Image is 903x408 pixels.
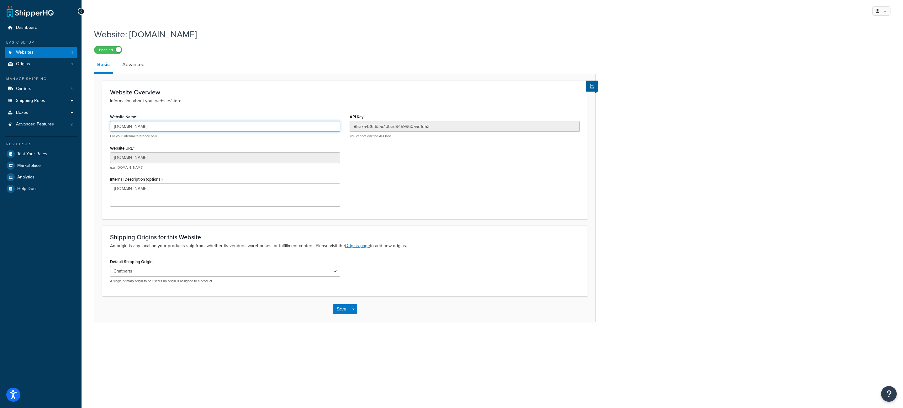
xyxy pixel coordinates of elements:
button: Show Help Docs [586,81,598,92]
div: Resources [5,141,77,147]
a: Basic [94,57,113,74]
button: Save [333,304,350,314]
p: Information about your website/store. [110,98,580,104]
span: 1 [71,50,73,55]
li: Carriers [5,83,77,95]
p: e.g. [DOMAIN_NAME] [110,165,340,170]
a: Analytics [5,172,77,183]
div: Basic Setup [5,40,77,45]
a: Test Your Rates [5,148,77,160]
a: Websites1 [5,47,77,58]
span: 2 [71,122,73,127]
label: Default Shipping Origin [110,259,152,264]
label: API Key [350,114,364,119]
h3: Shipping Origins for this Website [110,234,580,241]
a: Shipping Rules [5,95,77,107]
span: Websites [16,50,34,55]
a: Advanced Features2 [5,119,77,130]
p: A single primary origin to be used if no origin is assigned to a product [110,279,340,283]
label: Enabled [94,46,122,54]
div: Manage Shipping [5,76,77,82]
a: Carriers4 [5,83,77,95]
a: Origins1 [5,58,77,70]
p: For your internal reference only [110,134,340,139]
span: 4 [71,86,73,92]
p: You cannot edit the API Key [350,134,580,139]
textarea: [DOMAIN_NAME] [110,183,340,207]
span: Origins [16,61,30,67]
li: Origins [5,58,77,70]
h1: Website: [DOMAIN_NAME] [94,28,588,40]
h3: Website Overview [110,89,580,96]
a: Origins page [345,242,370,249]
a: Dashboard [5,22,77,34]
span: Carriers [16,86,31,92]
a: Help Docs [5,183,77,194]
span: Test Your Rates [17,151,47,157]
span: Shipping Rules [16,98,45,103]
li: Websites [5,47,77,58]
a: Marketplace [5,160,77,171]
a: Advanced [119,57,148,72]
span: Analytics [17,175,34,180]
span: Help Docs [17,186,38,192]
span: Boxes [16,110,28,115]
span: Marketplace [17,163,41,168]
label: Website Name [110,114,138,119]
span: 1 [71,61,73,67]
a: Boxes [5,107,77,119]
span: Advanced Features [16,122,54,127]
button: Open Resource Center [881,386,897,402]
p: An origin is any location your products ship from, whether its vendors, warehouses, or fulfillmen... [110,242,580,249]
input: XDL713J089NBV22 [350,121,580,132]
li: Advanced Features [5,119,77,130]
label: Website URL [110,146,135,151]
span: Dashboard [16,25,37,30]
label: Internal Description (optional) [110,177,163,182]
